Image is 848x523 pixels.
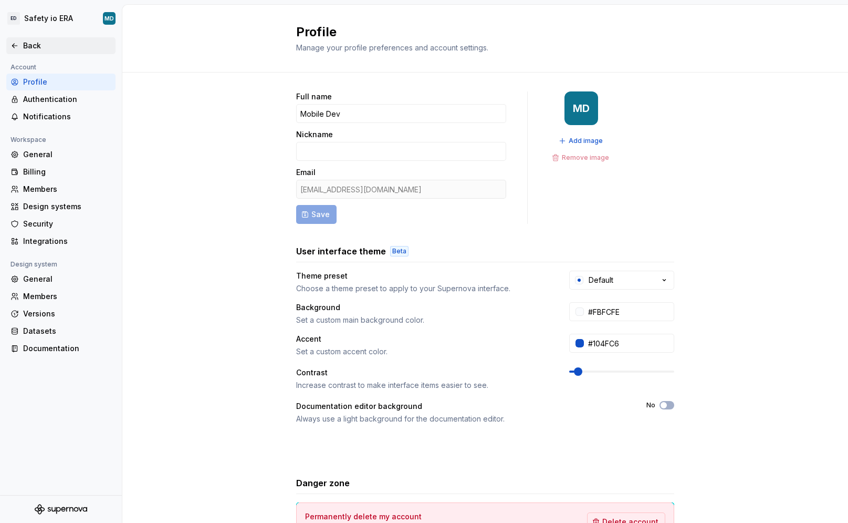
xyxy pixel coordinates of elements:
[6,271,116,288] a: General
[23,111,111,122] div: Notifications
[23,201,111,212] div: Design systems
[6,91,116,108] a: Authentication
[23,167,111,177] div: Billing
[6,305,116,322] a: Versions
[646,401,655,409] label: No
[2,7,120,30] button: EDSafety io ERAMD
[6,146,116,163] a: General
[23,291,111,302] div: Members
[23,149,111,160] div: General
[23,77,111,87] div: Profile
[7,12,20,25] div: ED
[296,167,316,178] label: Email
[6,233,116,250] a: Integrations
[296,367,550,378] div: Contrast
[296,414,627,424] div: Always use a light background for the documentation editor.
[6,258,61,271] div: Design system
[296,346,550,357] div: Set a custom accent color.
[23,326,111,336] div: Datasets
[6,108,116,125] a: Notifications
[296,245,386,258] h3: User interface theme
[6,181,116,198] a: Members
[569,137,603,145] span: Add image
[296,380,550,391] div: Increase contrast to make interface items easier to see.
[6,61,40,74] div: Account
[35,504,87,515] svg: Supernova Logo
[6,323,116,340] a: Datasets
[23,94,111,105] div: Authentication
[6,134,50,146] div: Workspace
[6,288,116,305] a: Members
[104,14,114,23] div: MD
[6,37,116,54] a: Back
[24,13,73,24] div: Safety io ERA
[23,309,111,319] div: Versions
[569,271,674,290] button: Default
[296,477,350,489] h3: Danger zone
[390,246,409,257] div: Beta
[23,343,111,354] div: Documentation
[296,24,662,40] h2: Profile
[584,334,674,353] input: #104FC6
[296,302,550,313] div: Background
[556,134,608,148] button: Add image
[296,401,627,412] div: Documentation editor background
[296,283,550,294] div: Choose a theme preset to apply to your Supernova interface.
[305,511,422,522] h4: Permanently delete my account
[6,198,116,215] a: Design systems
[23,40,111,51] div: Back
[23,236,111,247] div: Integrations
[6,216,116,232] a: Security
[296,91,332,102] label: Full name
[584,302,674,321] input: #FFFFFF
[589,275,613,285] div: Default
[296,315,550,325] div: Set a custom main background color.
[296,129,333,140] label: Nickname
[23,274,111,284] div: General
[23,219,111,229] div: Security
[6,74,116,90] a: Profile
[6,340,116,357] a: Documentation
[573,104,590,112] div: MD
[23,184,111,194] div: Members
[296,334,550,344] div: Accent
[296,271,550,281] div: Theme preset
[296,43,488,52] span: Manage your profile preferences and account settings.
[6,163,116,180] a: Billing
